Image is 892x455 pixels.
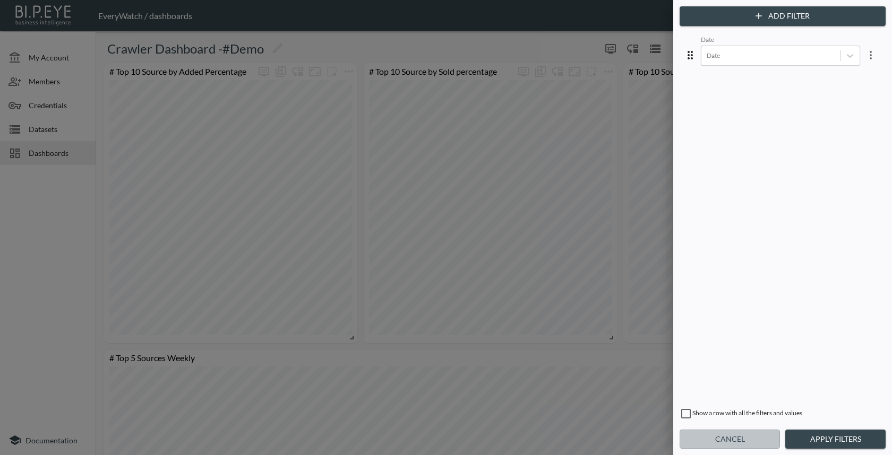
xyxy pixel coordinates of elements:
[680,430,780,449] button: Cancel
[785,430,886,449] button: Apply Filters
[680,6,886,26] button: Add Filter
[701,36,860,46] div: Date
[680,407,886,424] div: Show a row with all the filters and values
[860,45,881,66] button: more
